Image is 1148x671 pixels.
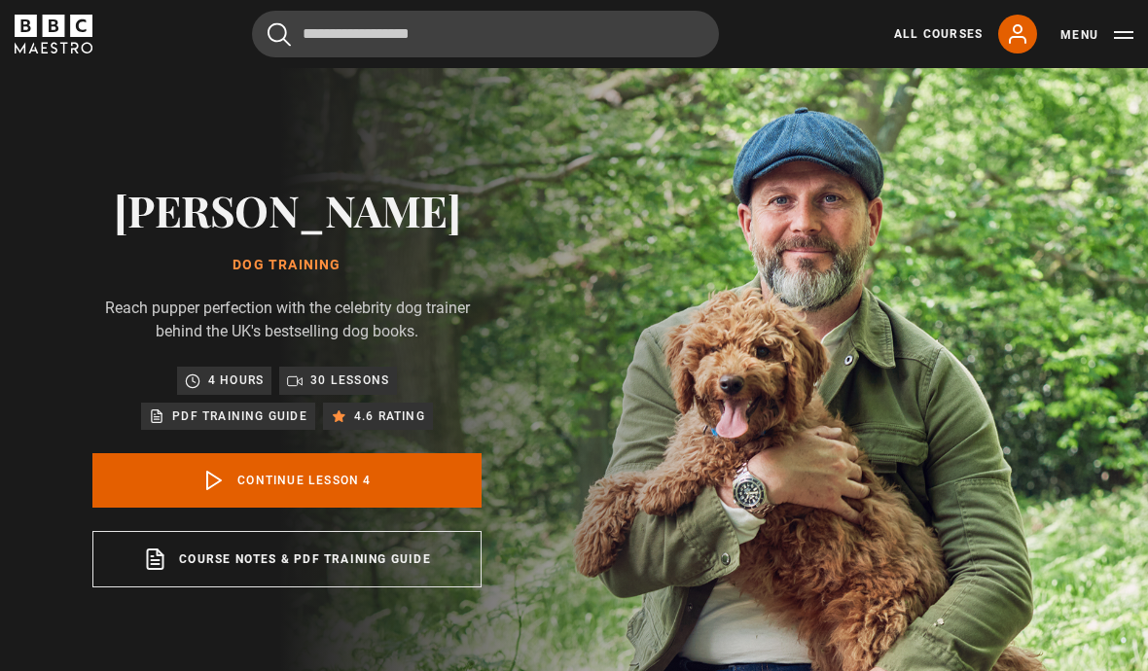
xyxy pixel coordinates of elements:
[92,185,482,234] h2: [PERSON_NAME]
[268,22,291,47] button: Submit the search query
[208,371,264,390] p: 4 hours
[92,258,482,273] h1: Dog Training
[252,11,719,57] input: Search
[894,25,983,43] a: All Courses
[92,453,482,508] a: Continue lesson 4
[172,406,307,426] p: PDF training guide
[92,297,482,343] p: Reach pupper perfection with the celebrity dog trainer behind the UK's bestselling dog books.
[354,406,425,426] p: 4.6 rating
[1060,25,1133,45] button: Toggle navigation
[15,15,92,53] svg: BBC Maestro
[92,531,482,587] a: Course notes & PDF training guide
[310,371,389,390] p: 30 lessons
